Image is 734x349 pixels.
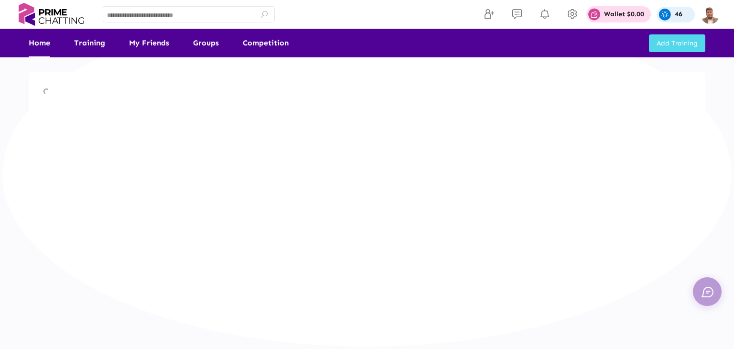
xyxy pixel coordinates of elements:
a: My Friends [129,29,169,57]
img: img [701,5,720,24]
p: Wallet $0.00 [604,11,644,18]
button: Add Training [649,34,705,52]
a: Home [29,29,50,57]
p: 46 [675,11,682,18]
a: Groups [193,29,219,57]
a: Training [74,29,105,57]
img: logo [14,3,88,26]
a: Competition [243,29,289,57]
span: Add Training [657,39,698,47]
